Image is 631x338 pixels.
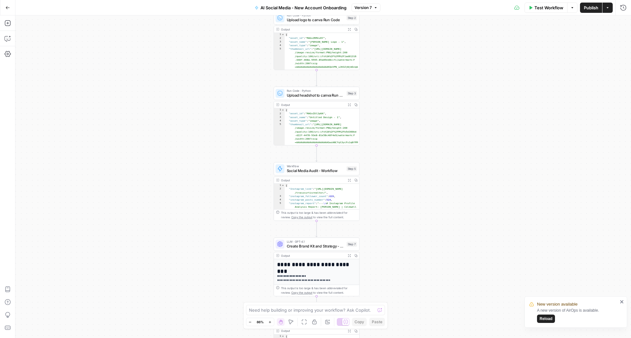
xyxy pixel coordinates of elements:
span: Workflow [287,164,345,169]
div: Run Code · PythonUpload logo to canva Run CodeStep 2Output{ "asset_id":"MAGxZRMnv6Y", "asset_name... [274,11,360,70]
span: Test Workflow [534,4,563,11]
span: AI Social Media - New Account Onboarding [260,4,346,11]
div: 3 [274,195,285,198]
div: 4 [274,119,285,123]
div: Output [281,253,344,258]
span: Run Code · Python [287,89,345,93]
div: Step 5 [346,166,357,171]
div: 5 [274,123,285,162]
div: Step 7 [346,242,357,247]
button: Copy [352,318,367,326]
g: Edge from step_5 to step_7 [316,221,317,237]
g: Edge from step_3 to step_5 [316,145,317,161]
div: WorkflowSocial Media Audit - WorkflowStep 5Output{ "Instagram_link":"[URL][DOMAIN_NAME] /tracycur... [274,162,360,221]
div: 1 [274,334,285,338]
div: 2 [274,112,285,116]
span: LLM · GPT-4.1 [287,239,345,244]
span: Paste [372,319,382,325]
button: Test Workflow [524,3,567,13]
span: Create Brand Kit and Strategy - Prompt LLM [287,243,345,249]
div: Step 3 [346,91,357,96]
button: Publish [580,3,602,13]
button: Paste [369,318,385,326]
div: 1 [274,184,285,187]
div: This output is too large & has been abbreviated for review. to view the full content. [281,286,357,295]
div: Output [281,102,344,107]
span: Upload logo to canva Run Code [287,17,345,22]
div: 4 [274,44,285,47]
span: Reload [540,316,552,322]
button: Reload [537,315,555,323]
span: 86% [257,319,264,325]
span: Toggle code folding, rows 1 through 9 [281,33,285,36]
span: Publish [584,4,598,11]
div: 1 [274,33,285,36]
span: New version available [537,301,577,308]
div: 2 [274,37,285,40]
span: Toggle code folding, rows 1 through 6 [281,184,285,187]
div: Output [281,329,344,333]
div: 5 [274,47,285,87]
span: Social Media Audit - Workflow [287,168,345,173]
span: Toggle code folding, rows 1 through 5 [281,334,285,338]
div: This output is too large & has been abbreviated for review. to view the full content. [281,211,357,220]
span: Toggle code folding, rows 1 through 9 [281,108,285,112]
div: Run Code · PythonUpload headshot to canva Run CodeStep 3Output{ "asset_id":"MAGxZUl2p0A", "asset_... [274,87,360,145]
div: Output [281,178,344,182]
span: Run Code · Python [287,13,345,18]
span: Copy the output [291,216,312,219]
div: 1 [274,108,285,112]
div: 3 [274,116,285,119]
span: Upload headshot to canva Run Code [287,92,345,98]
div: A new version of AirOps is available. [537,308,618,323]
span: Copy the output [291,291,312,294]
div: Step 2 [346,15,357,21]
div: 3 [274,40,285,44]
button: Version 7 [352,4,380,12]
div: Output [281,27,344,31]
span: Version 7 [354,5,372,11]
div: 4 [274,198,285,202]
div: 2 [274,187,285,195]
button: AI Social Media - New Account Onboarding [251,3,350,13]
button: close [620,299,624,304]
g: Edge from step_2 to step_3 [316,70,317,86]
span: Copy [354,319,364,325]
